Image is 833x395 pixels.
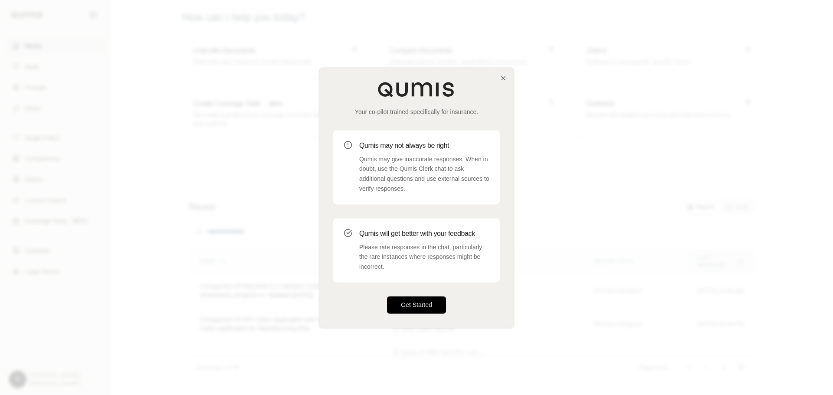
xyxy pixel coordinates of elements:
button: Get Started [387,296,446,313]
p: Please rate responses in the chat, particularly the rare instances where responses might be incor... [359,242,489,272]
h3: Qumis may not always be right [359,140,489,151]
h3: Qumis will get better with your feedback [359,229,489,239]
img: Qumis Logo [377,82,456,97]
p: Your co-pilot trained specifically for insurance. [333,108,500,116]
p: Qumis may give inaccurate responses. When in doubt, use the Qumis Clerk chat to ask additional qu... [359,154,489,194]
